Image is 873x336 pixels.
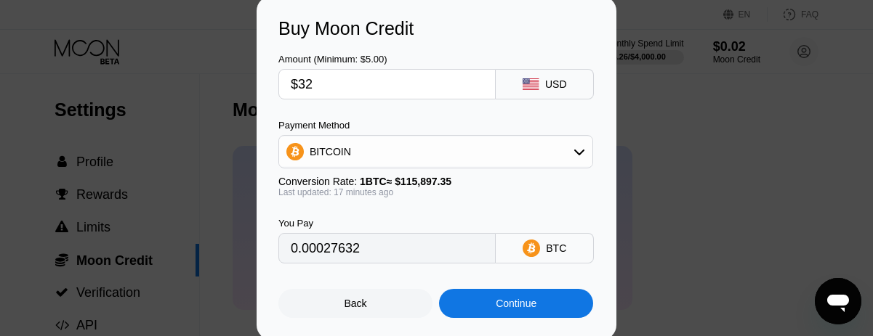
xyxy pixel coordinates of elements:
[439,289,593,318] div: Continue
[546,242,566,254] div: BTC
[545,78,567,90] div: USD
[360,176,451,187] span: 1 BTC ≈ $115,897.35
[815,278,861,324] iframe: Button to launch messaging window
[310,146,351,157] div: BITCOIN
[279,137,592,166] div: BITCOIN
[278,289,433,318] div: Back
[291,70,483,99] input: $0.00
[278,176,593,187] div: Conversion Rate:
[278,187,593,197] div: Last updated: 17 minutes ago
[496,298,536,309] div: Continue
[278,18,595,39] div: Buy Moon Credit
[345,298,367,309] div: Back
[278,120,593,131] div: Payment Method
[278,54,496,65] div: Amount (Minimum: $5.00)
[278,218,496,229] div: You Pay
